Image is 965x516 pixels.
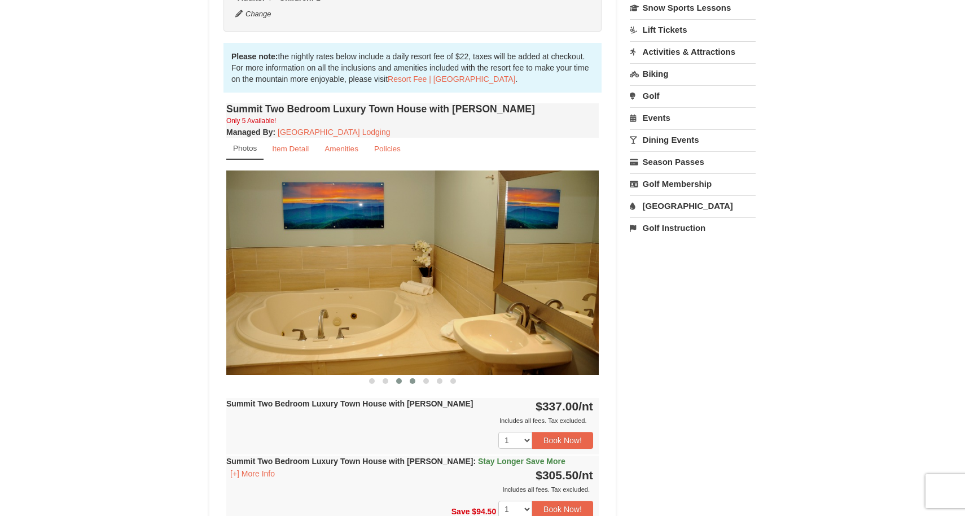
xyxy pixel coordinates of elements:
div: Includes all fees. Tax excluded. [226,484,593,495]
img: 18876286-204-56aa937f.png [226,170,599,374]
a: Dining Events [630,129,756,150]
strong: Summit Two Bedroom Luxury Town House with [PERSON_NAME] [226,399,473,408]
button: [+] More Info [226,467,279,480]
a: [GEOGRAPHIC_DATA] [630,195,756,216]
small: Photos [233,144,257,152]
small: Item Detail [272,145,309,153]
a: Golf Membership [630,173,756,194]
div: the nightly rates below include a daily resort fee of $22, taxes will be added at checkout. For m... [223,43,602,93]
a: Season Passes [630,151,756,172]
span: : [473,457,476,466]
a: Activities & Attractions [630,41,756,62]
strong: Summit Two Bedroom Luxury Town House with [PERSON_NAME] [226,457,565,466]
strong: Please note: [231,52,278,61]
a: Amenities [317,138,366,160]
button: Change [235,8,272,20]
a: Item Detail [265,138,316,160]
small: Policies [374,145,401,153]
strong: $337.00 [536,400,593,413]
span: $94.50 [472,507,496,516]
a: Photos [226,138,264,160]
h4: Summit Two Bedroom Luxury Town House with [PERSON_NAME] [226,103,599,115]
strong: : [226,128,275,137]
span: Managed By [226,128,273,137]
a: Resort Fee | [GEOGRAPHIC_DATA] [388,75,515,84]
small: Amenities [324,145,358,153]
div: Includes all fees. Tax excluded. [226,415,593,426]
button: Book Now! [532,432,593,449]
a: Policies [367,138,408,160]
span: Stay Longer Save More [478,457,565,466]
a: Biking [630,63,756,84]
span: /nt [578,469,593,482]
a: Lift Tickets [630,19,756,40]
span: /nt [578,400,593,413]
a: Events [630,107,756,128]
a: [GEOGRAPHIC_DATA] Lodging [278,128,390,137]
span: $305.50 [536,469,578,482]
a: Golf Instruction [630,217,756,238]
span: Save [451,507,470,516]
small: Only 5 Available! [226,117,276,125]
a: Golf [630,85,756,106]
